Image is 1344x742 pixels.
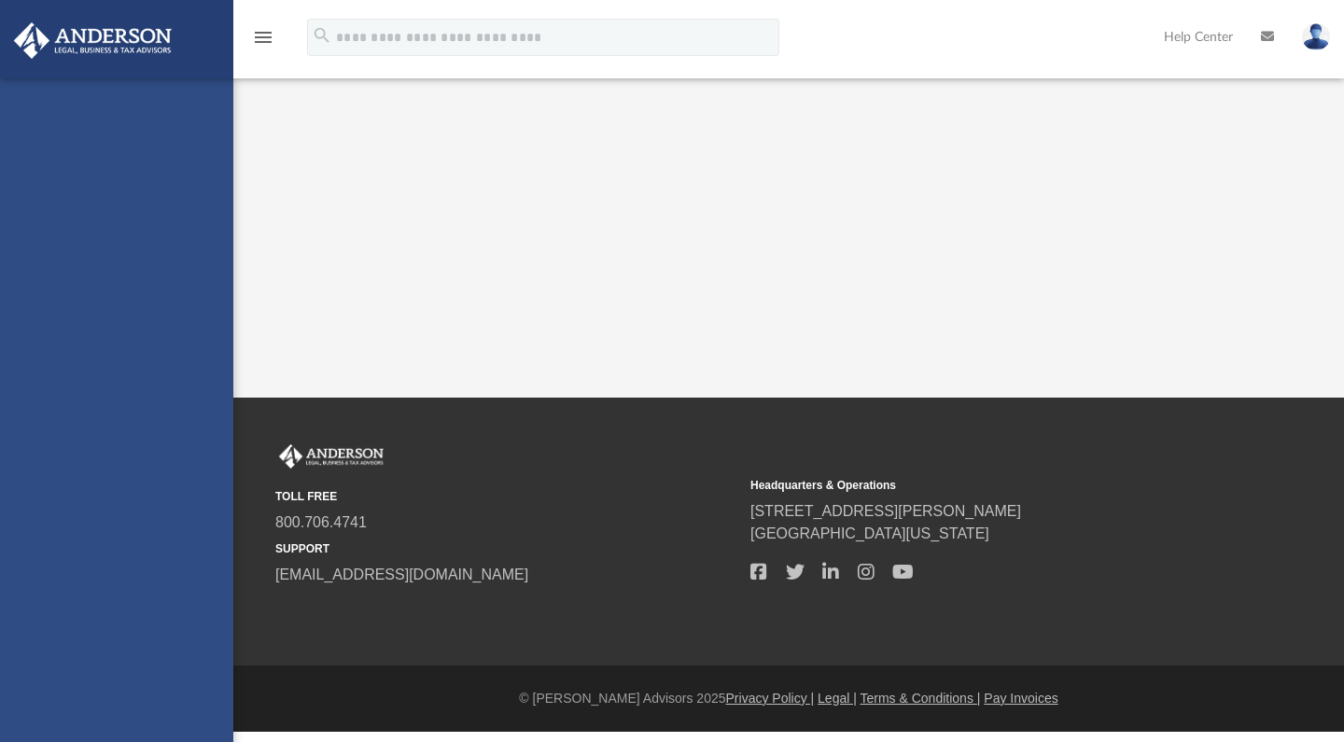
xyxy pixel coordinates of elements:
small: Headquarters & Operations [750,477,1212,494]
a: Privacy Policy | [726,691,815,706]
a: Pay Invoices [984,691,1057,706]
i: search [312,25,332,46]
a: [EMAIL_ADDRESS][DOMAIN_NAME] [275,567,528,582]
img: Anderson Advisors Platinum Portal [8,22,177,59]
img: User Pic [1302,23,1330,50]
a: menu [252,35,274,49]
a: Terms & Conditions | [861,691,981,706]
img: Anderson Advisors Platinum Portal [275,444,387,469]
div: © [PERSON_NAME] Advisors 2025 [233,689,1344,708]
small: SUPPORT [275,540,737,557]
a: Legal | [818,691,857,706]
i: menu [252,26,274,49]
a: [STREET_ADDRESS][PERSON_NAME] [750,503,1021,519]
small: TOLL FREE [275,488,737,505]
a: [GEOGRAPHIC_DATA][US_STATE] [750,525,989,541]
a: 800.706.4741 [275,514,367,530]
